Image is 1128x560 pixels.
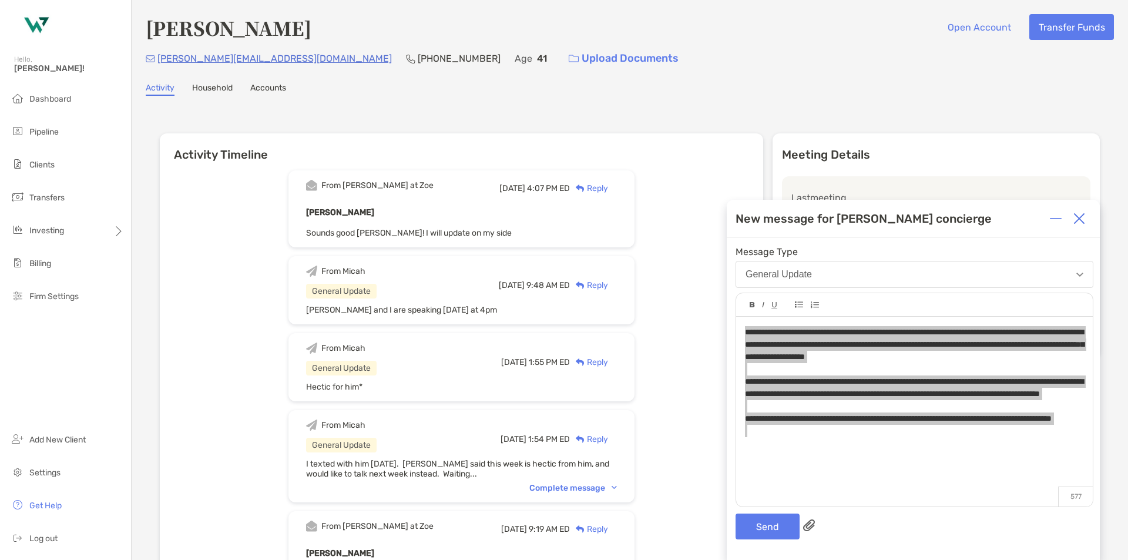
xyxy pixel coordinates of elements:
[29,127,59,137] span: Pipeline
[11,223,25,237] img: investing icon
[29,291,79,301] span: Firm Settings
[11,124,25,138] img: pipeline icon
[11,289,25,303] img: firm-settings icon
[192,83,233,96] a: Household
[1076,273,1083,277] img: Open dropdown arrow
[406,54,415,63] img: Phone Icon
[29,226,64,236] span: Investing
[771,302,777,308] img: Editor control icon
[570,182,608,195] div: Reply
[528,434,570,444] span: 1:54 PM ED
[11,498,25,512] img: get-help icon
[570,523,608,535] div: Reply
[561,46,686,71] a: Upload Documents
[29,94,71,104] span: Dashboard
[306,305,497,315] span: [PERSON_NAME] and I are speaking [DATE] at 4pm
[11,531,25,545] img: logout icon
[306,459,609,479] span: I texted with him [DATE]. [PERSON_NAME] said this week is hectic from him, and would like to talk...
[576,525,585,533] img: Reply icon
[306,284,377,299] div: General Update
[782,147,1090,162] p: Meeting Details
[501,524,527,534] span: [DATE]
[306,548,374,558] b: [PERSON_NAME]
[146,55,155,62] img: Email Icon
[537,51,547,66] p: 41
[938,14,1020,40] button: Open Account
[11,465,25,479] img: settings icon
[321,521,434,531] div: From [PERSON_NAME] at Zoe
[146,83,174,96] a: Activity
[791,190,1081,205] p: Last meeting
[321,180,434,190] div: From [PERSON_NAME] at Zoe
[306,180,317,191] img: Event icon
[529,524,570,534] span: 9:19 AM ED
[29,193,65,203] span: Transfers
[14,63,124,73] span: [PERSON_NAME]!
[746,269,812,280] div: General Update
[576,281,585,289] img: Reply icon
[1058,487,1093,507] p: 577
[570,279,608,291] div: Reply
[526,280,570,290] span: 9:48 AM ED
[810,301,819,308] img: Editor control icon
[160,133,763,162] h6: Activity Timeline
[11,432,25,446] img: add_new_client icon
[321,420,365,430] div: From Micah
[1029,14,1114,40] button: Transfer Funds
[762,302,764,308] img: Editor control icon
[157,51,392,66] p: [PERSON_NAME][EMAIL_ADDRESS][DOMAIN_NAME]
[515,51,532,66] p: Age
[736,246,1093,257] span: Message Type
[529,483,617,493] div: Complete message
[501,357,527,367] span: [DATE]
[29,534,58,544] span: Log out
[736,514,800,539] button: Send
[306,343,317,354] img: Event icon
[11,190,25,204] img: transfers icon
[306,521,317,532] img: Event icon
[250,83,286,96] a: Accounts
[306,361,377,375] div: General Update
[11,256,25,270] img: billing icon
[11,157,25,171] img: clients icon
[499,183,525,193] span: [DATE]
[1050,213,1062,224] img: Expand or collapse
[576,358,585,366] img: Reply icon
[750,302,755,308] img: Editor control icon
[306,382,362,392] span: Hectic for him*
[29,468,61,478] span: Settings
[499,280,525,290] span: [DATE]
[306,228,512,238] span: Sounds good [PERSON_NAME]! I will update on my side
[527,183,570,193] span: 4:07 PM ED
[11,91,25,105] img: dashboard icon
[803,519,815,531] img: paperclip attachments
[321,343,365,353] div: From Micah
[576,185,585,192] img: Reply icon
[570,356,608,368] div: Reply
[569,55,579,63] img: button icon
[29,160,55,170] span: Clients
[306,438,377,452] div: General Update
[570,433,608,445] div: Reply
[306,420,317,431] img: Event icon
[795,301,803,308] img: Editor control icon
[29,259,51,269] span: Billing
[1073,213,1085,224] img: Close
[306,207,374,217] b: [PERSON_NAME]
[576,435,585,443] img: Reply icon
[14,5,56,47] img: Zoe Logo
[501,434,526,444] span: [DATE]
[736,212,992,226] div: New message for [PERSON_NAME] concierge
[321,266,365,276] div: From Micah
[612,486,617,489] img: Chevron icon
[529,357,570,367] span: 1:55 PM ED
[29,435,86,445] span: Add New Client
[146,14,311,41] h4: [PERSON_NAME]
[306,266,317,277] img: Event icon
[418,51,501,66] p: [PHONE_NUMBER]
[736,261,1093,288] button: General Update
[29,501,62,511] span: Get Help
